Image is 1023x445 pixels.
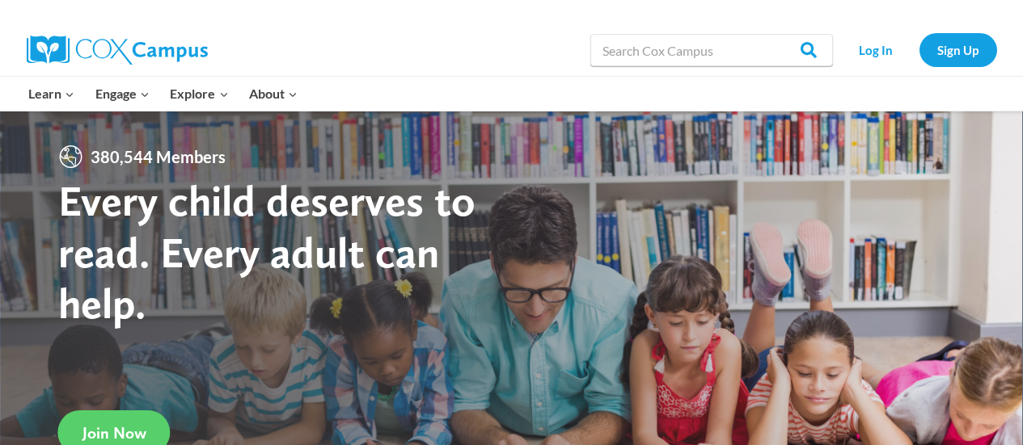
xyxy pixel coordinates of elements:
[82,423,146,443] span: Join Now
[84,144,232,170] span: 380,544 Members
[27,36,208,65] img: Cox Campus
[590,34,833,66] input: Search Cox Campus
[28,83,74,104] span: Learn
[841,33,911,66] a: Log In
[249,83,298,104] span: About
[58,174,476,329] strong: Every child deserves to read. Every adult can help.
[95,83,150,104] span: Engage
[841,33,997,66] nav: Secondary Navigation
[919,33,997,66] a: Sign Up
[170,83,228,104] span: Explore
[19,77,308,111] nav: Primary Navigation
